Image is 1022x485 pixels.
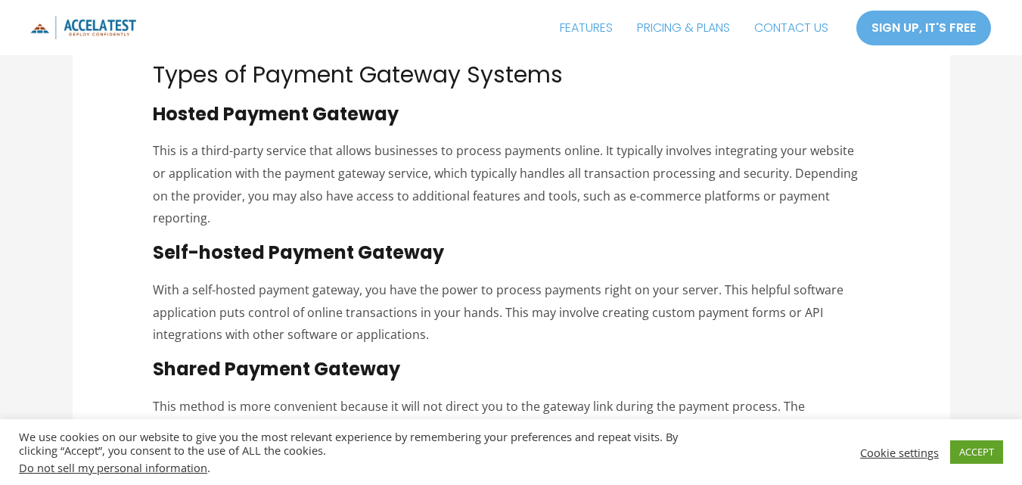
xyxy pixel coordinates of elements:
span: Types of Payment Gateway Systems [153,58,563,91]
p: With a self-hosted payment gateway, you have the power to process payments right on your server. ... [153,279,869,347]
div: We use cookies on our website to give you the most relevant experience by remembering your prefer... [19,430,708,474]
a: SIGN UP, IT'S FREE [856,10,992,46]
nav: Site Navigation [548,9,840,47]
p: This method is more convenient because it will not direct you to the gateway link during the paym... [153,396,869,440]
p: This is a third-party service that allows businesses to process payments online. It typically inv... [153,140,869,230]
a: CONTACT US [742,9,840,47]
span: Self-hosted Payment Gateway [153,240,444,265]
a: ACCEPT [950,440,1003,464]
span: Shared Payment Gateway [153,356,400,381]
div: . [19,461,708,474]
a: FEATURES [548,9,625,47]
a: Cookie settings [860,446,939,459]
a: PRICING & PLANS [625,9,742,47]
img: icon [30,16,136,39]
span: Hosted Payment Gateway [153,101,399,126]
a: Do not sell my personal information [19,460,207,475]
